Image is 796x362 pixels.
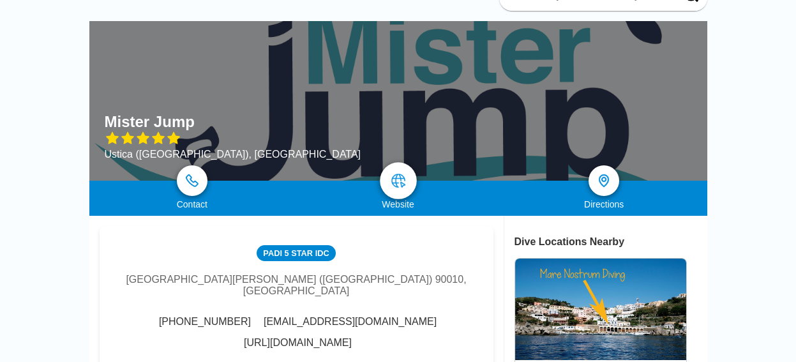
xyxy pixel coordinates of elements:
a: [URL][DOMAIN_NAME] [244,337,352,349]
div: Directions [501,199,707,209]
div: Website [295,199,501,209]
div: Contact [89,199,296,209]
img: phone [186,174,199,187]
h1: Mister Jump [105,113,195,131]
div: PADI 5 Star IDC [257,245,335,261]
span: [PHONE_NUMBER] [159,316,251,328]
img: directions [596,173,612,188]
div: Ustica ([GEOGRAPHIC_DATA]), [GEOGRAPHIC_DATA] [105,149,361,160]
div: [GEOGRAPHIC_DATA][PERSON_NAME] ([GEOGRAPHIC_DATA]) 90010, [GEOGRAPHIC_DATA] [119,274,474,297]
a: map [380,162,417,199]
span: [EMAIL_ADDRESS][DOMAIN_NAME] [264,316,437,328]
div: Dive Locations Nearby [514,236,707,248]
a: directions [589,165,619,196]
img: map [391,173,406,188]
